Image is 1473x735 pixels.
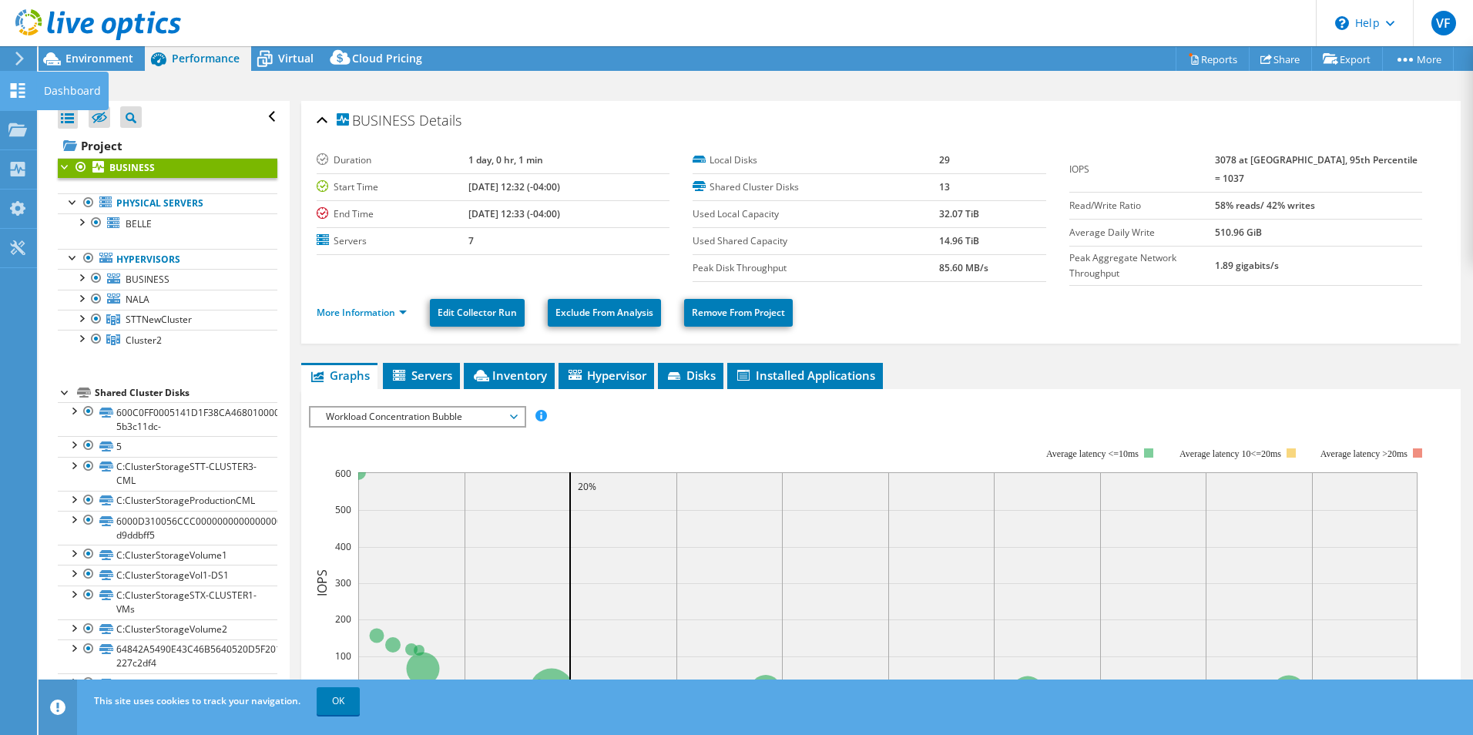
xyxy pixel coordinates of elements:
[337,113,415,129] span: BUSINESS
[126,273,169,286] span: BUSINESS
[1069,225,1215,240] label: Average Daily Write
[430,299,525,327] a: Edit Collector Run
[468,207,560,220] b: [DATE] 12:33 (-04:00)
[278,51,314,65] span: Virtual
[58,545,277,565] a: C:ClusterStorageVolume1
[314,569,331,596] text: IOPS
[126,334,162,347] span: Cluster2
[309,367,370,383] span: Graphs
[693,233,939,249] label: Used Shared Capacity
[1249,47,1312,71] a: Share
[58,213,277,233] a: BELLE
[58,193,277,213] a: Physical Servers
[468,153,543,166] b: 1 day, 0 hr, 1 min
[939,261,988,274] b: 85.60 MB/s
[58,673,277,693] a: 1
[1382,47,1454,71] a: More
[468,234,474,247] b: 7
[939,153,950,166] b: 29
[693,153,939,168] label: Local Disks
[693,206,939,222] label: Used Local Capacity
[58,290,277,310] a: NALA
[58,133,277,158] a: Project
[317,233,468,249] label: Servers
[318,408,516,426] span: Workload Concentration Bubble
[693,260,939,276] label: Peak Disk Throughput
[391,367,452,383] span: Servers
[352,51,422,65] span: Cloud Pricing
[36,72,109,110] div: Dashboard
[94,694,300,707] span: This site uses cookies to track your navigation.
[1069,198,1215,213] label: Read/Write Ratio
[1215,226,1262,239] b: 510.96 GiB
[58,619,277,639] a: C:ClusterStorageVolume2
[1215,259,1279,272] b: 1.89 gigabits/s
[1179,448,1281,459] tspan: Average latency 10<=20ms
[317,206,468,222] label: End Time
[58,402,277,436] a: 600C0FF0005141D1F38CA46801000000-5b3c11dc-
[317,180,468,195] label: Start Time
[578,480,596,493] text: 20%
[58,639,277,673] a: 64842A5490E43C46B5640520D5F20156-227c2df4
[172,51,240,65] span: Performance
[1069,162,1215,177] label: IOPS
[1215,153,1418,185] b: 3078 at [GEOGRAPHIC_DATA], 95th Percentile = 1037
[317,306,407,319] a: More Information
[58,511,277,545] a: 6000D310056CCC000000000000000006-d9ddbff5
[317,153,468,168] label: Duration
[109,161,155,174] b: BUSINESS
[1431,11,1456,35] span: VF
[58,330,277,350] a: Cluster2
[58,586,277,619] a: C:ClusterStorageSTX-CLUSTER1-VMs
[939,207,979,220] b: 32.07 TiB
[58,249,277,269] a: Hypervisors
[317,687,360,715] a: OK
[684,299,793,327] a: Remove From Project
[666,367,716,383] span: Disks
[335,503,351,516] text: 500
[468,180,560,193] b: [DATE] 12:32 (-04:00)
[58,457,277,491] a: C:ClusterStorageSTT-CLUSTER3-CML
[58,436,277,456] a: 5
[1335,16,1349,30] svg: \n
[471,367,547,383] span: Inventory
[1046,448,1139,459] tspan: Average latency <=10ms
[735,367,875,383] span: Installed Applications
[419,111,461,129] span: Details
[1176,47,1250,71] a: Reports
[335,540,351,553] text: 400
[58,565,277,585] a: C:ClusterStorageVol1-DS1
[126,313,192,326] span: STTNewCluster
[335,649,351,663] text: 100
[1320,448,1408,459] text: Average latency >20ms
[1069,250,1215,281] label: Peak Aggregate Network Throughput
[58,269,277,289] a: BUSINESS
[335,576,351,589] text: 300
[335,612,351,626] text: 200
[335,467,351,480] text: 600
[566,367,646,383] span: Hypervisor
[939,234,979,247] b: 14.96 TiB
[939,180,950,193] b: 13
[58,491,277,511] a: C:ClusterStorageProductionCML
[126,293,149,306] span: NALA
[58,310,277,330] a: STTNewCluster
[548,299,661,327] a: Exclude From Analysis
[1215,199,1315,212] b: 58% reads/ 42% writes
[65,51,133,65] span: Environment
[58,158,277,178] a: BUSINESS
[693,180,939,195] label: Shared Cluster Disks
[1311,47,1383,71] a: Export
[126,217,152,230] span: BELLE
[95,384,277,402] div: Shared Cluster Disks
